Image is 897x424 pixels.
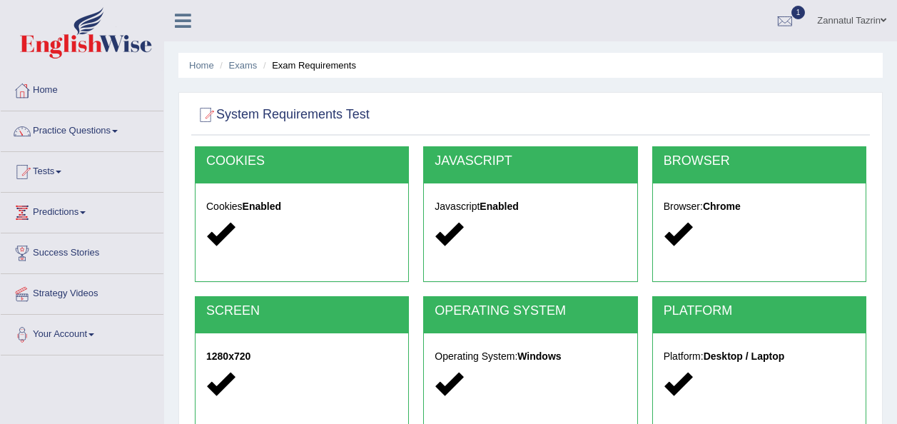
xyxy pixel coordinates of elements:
h2: BROWSER [664,154,855,168]
h2: PLATFORM [664,304,855,318]
span: 1 [791,6,806,19]
a: Home [189,60,214,71]
h5: Operating System: [435,351,626,362]
h5: Cookies [206,201,397,212]
strong: Windows [517,350,561,362]
strong: Chrome [703,201,741,212]
a: Your Account [1,315,163,350]
h2: System Requirements Test [195,104,370,126]
h5: Platform: [664,351,855,362]
a: Success Stories [1,233,163,269]
h2: JAVASCRIPT [435,154,626,168]
strong: 1280x720 [206,350,250,362]
a: Predictions [1,193,163,228]
strong: Enabled [480,201,518,212]
strong: Enabled [243,201,281,212]
strong: Desktop / Laptop [704,350,785,362]
h2: OPERATING SYSTEM [435,304,626,318]
a: Tests [1,152,163,188]
h5: Browser: [664,201,855,212]
a: Home [1,71,163,106]
h2: SCREEN [206,304,397,318]
li: Exam Requirements [260,59,356,72]
h2: COOKIES [206,154,397,168]
a: Exams [229,60,258,71]
a: Practice Questions [1,111,163,147]
h5: Javascript [435,201,626,212]
a: Strategy Videos [1,274,163,310]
